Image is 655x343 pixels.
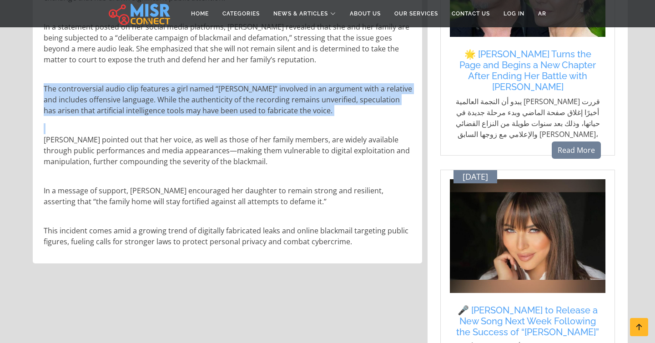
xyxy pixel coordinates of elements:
p: In a statement posted on her social media platforms, [PERSON_NAME] revealed that she and her fami... [44,21,413,65]
p: In a message of support, [PERSON_NAME] encouraged her daughter to remain strong and resilient, as... [44,185,413,207]
a: About Us [343,5,388,22]
a: Log in [497,5,531,22]
span: [DATE] [463,172,488,182]
a: Categories [216,5,267,22]
a: Home [184,5,216,22]
img: main.misr_connect [109,2,170,25]
a: News & Articles [267,5,343,22]
span: News & Articles [273,10,328,18]
a: 🎤 [PERSON_NAME] to Release a New Song Next Week Following the Success of “[PERSON_NAME]” [454,305,601,338]
p: [PERSON_NAME] pointed out that her voice, as well as those of her family members, are widely avai... [44,134,413,167]
p: The controversial audio clip features a girl named “[PERSON_NAME]” involved in an argument with a... [44,83,413,116]
a: Read More [552,141,601,159]
p: يبدو أن النجمة العالمية [PERSON_NAME] قررت أخيرًا إغلاق صفحة الماضي وبدء مرحلة جديدة في حياتها، و... [454,96,601,161]
p: This incident comes amid a growing trend of digitally fabricated leaks and online blackmail targe... [44,225,413,247]
a: Contact Us [445,5,497,22]
a: AR [531,5,553,22]
a: 🌟 [PERSON_NAME] Turns the Page and Begins a New Chapter After Ending Her Battle with [PERSON_NAME] [454,49,601,92]
a: Our Services [388,5,445,22]
img: ساندي تطرح أغنية جديدة [450,179,605,293]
